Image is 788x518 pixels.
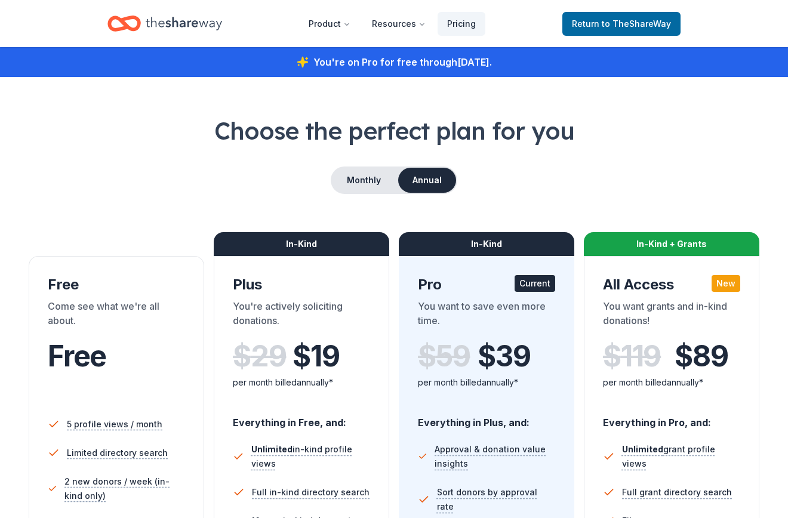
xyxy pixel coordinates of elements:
[602,18,671,29] span: to TheShareWay
[299,12,360,36] button: Product
[299,10,485,38] nav: Main
[29,114,759,147] h1: Choose the perfect plan for you
[48,299,185,332] div: Come see what we're all about.
[48,275,185,294] div: Free
[622,444,663,454] span: Unlimited
[438,12,485,36] a: Pricing
[603,375,740,390] div: per month billed annually*
[214,232,389,256] div: In-Kind
[67,417,162,431] span: 5 profile views / month
[572,17,671,31] span: Return
[399,232,574,256] div: In-Kind
[251,444,293,454] span: Unlimited
[418,375,555,390] div: per month billed annually*
[603,299,740,332] div: You want grants and in-kind donations!
[622,485,732,499] span: Full grant directory search
[233,405,370,430] div: Everything in Free, and:
[252,485,370,499] span: Full in-kind directory search
[233,299,370,332] div: You're actively soliciting donations.
[603,405,740,430] div: Everything in Pro, and:
[251,444,352,468] span: in-kind profile views
[603,275,740,294] div: All Access
[107,10,222,38] a: Home
[437,485,555,514] span: Sort donors by approval rate
[64,474,185,503] span: 2 new donors / week (in-kind only)
[233,375,370,390] div: per month billed annually*
[478,340,530,373] span: $ 39
[712,275,740,292] div: New
[67,446,168,460] span: Limited directory search
[293,340,339,373] span: $ 19
[233,275,370,294] div: Plus
[435,442,555,471] span: Approval & donation value insights
[418,275,555,294] div: Pro
[418,405,555,430] div: Everything in Plus, and:
[398,168,456,193] button: Annual
[48,338,106,374] span: Free
[562,12,681,36] a: Returnto TheShareWay
[418,299,555,332] div: You want to save even more time.
[515,275,555,292] div: Current
[675,340,728,373] span: $ 89
[362,12,435,36] button: Resources
[332,168,396,193] button: Monthly
[622,444,715,468] span: grant profile views
[584,232,759,256] div: In-Kind + Grants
